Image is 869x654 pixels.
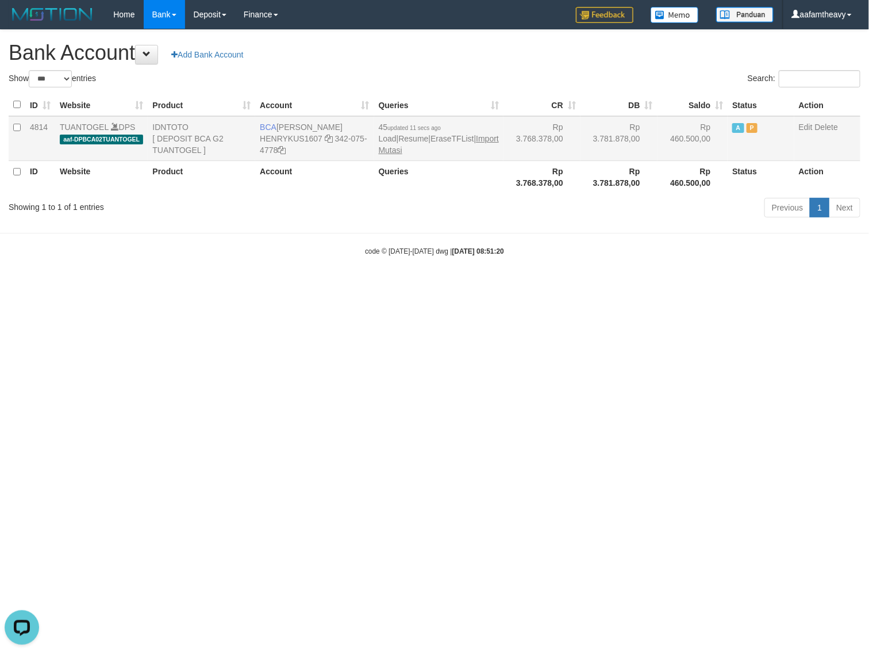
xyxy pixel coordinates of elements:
[503,160,580,193] th: Rp 3.768.378,00
[9,41,860,64] h1: Bank Account
[55,94,148,116] th: Website: activate to sort column ascending
[398,134,428,143] a: Resume
[657,94,728,116] th: Saldo: activate to sort column ascending
[25,160,55,193] th: ID
[580,116,657,161] td: Rp 3.781.878,00
[148,116,255,161] td: IDNTOTO [ DEPOSIT BCA G2 TUANTOGEL ]
[728,94,794,116] th: Status
[148,94,255,116] th: Product: activate to sort column ascending
[25,94,55,116] th: ID: activate to sort column ascending
[255,116,374,161] td: [PERSON_NAME] 342-075-4778
[580,160,657,193] th: Rp 3.781.878,00
[379,134,397,143] a: Load
[732,123,744,133] span: Active
[365,247,504,255] small: code © [DATE]-[DATE] dwg |
[379,134,499,155] a: Import Mutasi
[580,94,657,116] th: DB: activate to sort column ascending
[815,123,838,132] a: Delete
[164,45,251,64] a: Add Bank Account
[794,160,860,193] th: Action
[764,198,810,217] a: Previous
[779,70,860,87] input: Search:
[25,116,55,161] td: 4814
[576,7,633,23] img: Feedback.jpg
[60,135,143,144] span: aaf-DPBCA02TUANTOGEL
[657,116,728,161] td: Rp 460.500,00
[60,123,109,132] a: TUANTOGEL
[260,134,322,143] a: HENRYKUS1607
[799,123,813,132] a: Edit
[5,5,39,39] button: Open LiveChat chat widget
[260,123,276,132] span: BCA
[794,94,860,116] th: Action
[452,247,504,255] strong: [DATE] 08:51:20
[374,160,503,193] th: Queries
[255,160,374,193] th: Account
[374,94,503,116] th: Queries: activate to sort column ascending
[379,123,441,132] span: 45
[503,116,580,161] td: Rp 3.768.378,00
[829,198,860,217] a: Next
[379,123,499,155] span: | | |
[430,134,474,143] a: EraseTFList
[29,70,72,87] select: Showentries
[503,94,580,116] th: CR: activate to sort column ascending
[9,70,96,87] label: Show entries
[657,160,728,193] th: Rp 460.500,00
[747,123,758,133] span: Paused
[148,160,255,193] th: Product
[9,197,353,213] div: Showing 1 to 1 of 1 entries
[387,125,441,131] span: updated 11 secs ago
[55,160,148,193] th: Website
[748,70,860,87] label: Search:
[9,6,96,23] img: MOTION_logo.png
[716,7,774,22] img: panduan.png
[325,134,333,143] a: Copy HENRYKUS1607 to clipboard
[278,146,286,155] a: Copy 3420754778 to clipboard
[55,116,148,161] td: DPS
[728,160,794,193] th: Status
[255,94,374,116] th: Account: activate to sort column ascending
[810,198,829,217] a: 1
[651,7,699,23] img: Button%20Memo.svg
